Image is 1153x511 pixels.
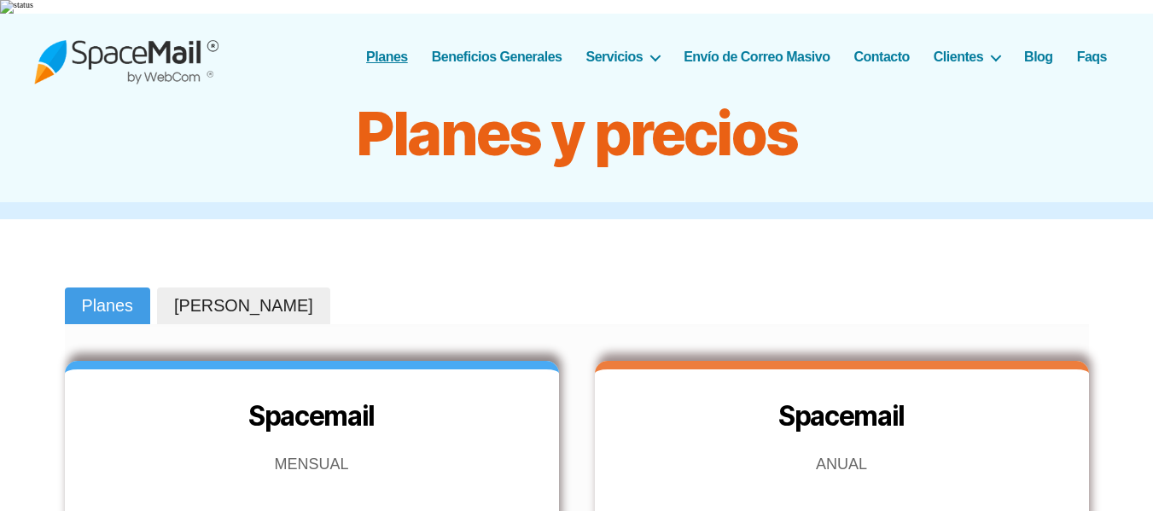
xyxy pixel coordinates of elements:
nav: Horizontal [376,49,1119,65]
img: Spacemail [34,29,218,84]
a: Faqs [1077,49,1107,65]
a: Contacto [853,49,909,65]
p: ANUAL [595,451,1089,477]
a: Planes [366,49,408,65]
p: MENSUAL [65,451,559,477]
h2: Spacemail [65,399,559,434]
a: Blog [1024,49,1053,65]
span: [PERSON_NAME] [174,294,313,318]
h1: Planes y precios [150,100,1004,168]
a: Clientes [934,49,1000,65]
a: Beneficios Generales [432,49,562,65]
a: Servicios [586,49,661,65]
a: Envío de Correo Masivo [684,49,830,65]
h2: Spacemail [595,399,1089,434]
span: Planes [82,294,133,318]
